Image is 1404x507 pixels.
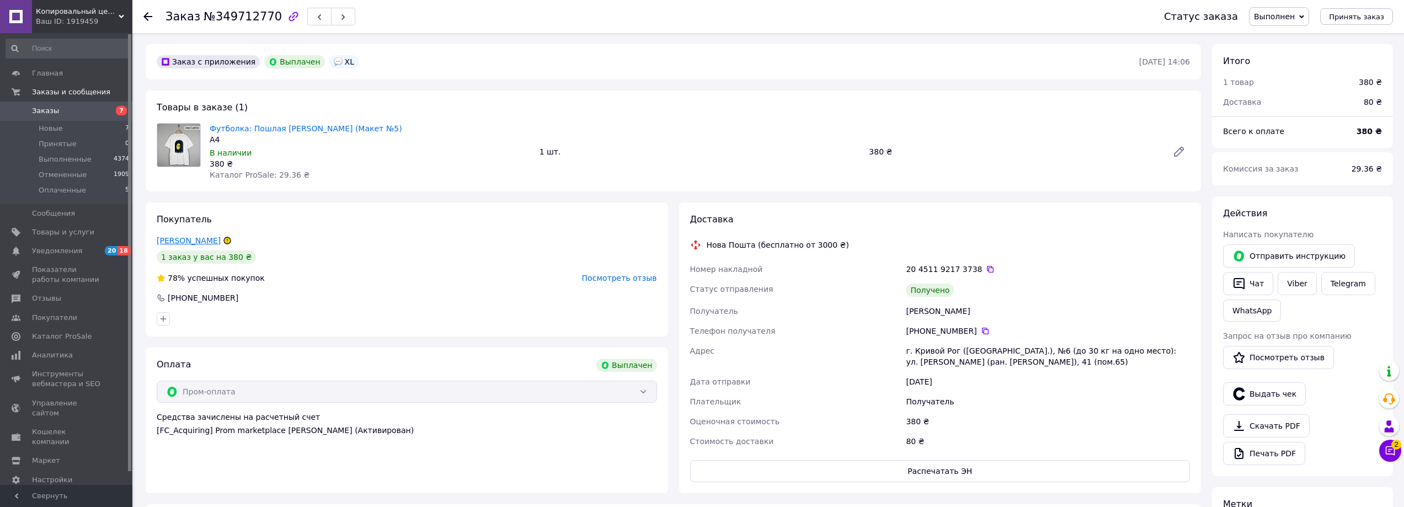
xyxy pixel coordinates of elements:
[1321,272,1375,295] a: Telegram
[32,313,77,323] span: Покупатели
[1352,164,1382,173] span: 29.36 ₴
[157,214,212,225] span: Покупатель
[39,124,63,134] span: Новые
[1223,346,1334,369] a: Посмотреть отзыв
[32,209,75,218] span: Сообщения
[210,134,531,145] div: А4
[114,170,129,180] span: 1909
[32,456,60,466] span: Маркет
[105,246,118,255] span: 20
[690,397,741,406] span: Плательщик
[904,372,1192,392] div: [DATE]
[168,274,185,282] span: 78%
[596,359,656,372] div: Выплачен
[1223,56,1250,66] span: Итого
[535,144,865,159] div: 1 шт.
[157,102,248,113] span: Товары в заказе (1)
[1223,332,1352,340] span: Запрос на отзыв про компанию
[1139,57,1190,66] time: [DATE] 14:06
[1223,382,1306,405] button: Выдать чек
[1379,440,1401,462] button: Чат с покупателем2
[1320,8,1393,25] button: Принять заказ
[1223,208,1267,218] span: Действия
[32,350,73,360] span: Аналитика
[690,265,763,274] span: Номер накладной
[904,341,1192,372] div: г. Кривой Рог ([GEOGRAPHIC_DATA].), №6 (до 30 кг на одно место): ул. [PERSON_NAME] (ран. [PERSON_...
[36,7,119,17] span: Копировальный центр "Copy-print"
[1223,230,1314,239] span: Написать покупателю
[157,412,657,436] div: Средства зачислены на расчетный счет
[125,185,129,195] span: 5
[690,346,714,355] span: Адрес
[582,274,657,282] span: Посмотреть отзыв
[39,170,87,180] span: Отмененные
[6,39,130,58] input: Поиск
[32,293,61,303] span: Отзывы
[690,214,734,225] span: Доставка
[39,154,92,164] span: Выполненные
[329,55,359,68] div: XL
[1223,442,1305,465] a: Печать PDF
[118,246,130,255] span: 18
[690,285,773,293] span: Статус отправления
[210,170,309,179] span: Каталог ProSale: 29.36 ₴
[116,106,127,115] span: 7
[690,437,774,446] span: Стоимость доставки
[1329,13,1384,21] span: Принять заказ
[864,144,1163,159] div: 380 ₴
[36,17,132,26] div: Ваш ID: 1919459
[1223,127,1284,136] span: Всего к оплате
[1223,414,1310,437] a: Скачать PDF
[690,327,776,335] span: Телефон получателя
[210,158,531,169] div: 380 ₴
[1223,164,1299,173] span: Комиссия за заказ
[906,284,954,297] div: Получено
[157,124,200,167] img: Футболка: Пошлая Молли (Макет №5)
[1223,244,1355,268] button: Отправить инструкцию
[157,236,221,245] a: [PERSON_NAME]
[32,475,72,485] span: Настройки
[690,460,1191,482] button: Распечатать ЭН
[166,10,200,23] span: Заказ
[32,369,102,389] span: Инструменты вебмастера и SEO
[1223,98,1261,106] span: Доставка
[334,57,343,66] img: :speech_balloon:
[167,292,239,303] div: [PHONE_NUMBER]
[1391,440,1401,450] span: 2
[1164,11,1238,22] div: Статус заказа
[690,307,738,316] span: Получатель
[32,106,59,116] span: Заказы
[1223,272,1273,295] button: Чат
[906,264,1190,275] div: 20 4511 9217 3738
[143,11,152,22] div: Вернуться назад
[32,68,63,78] span: Главная
[264,55,324,68] div: Выплачен
[157,359,191,370] span: Оплата
[1357,127,1382,136] b: 380 ₴
[39,185,86,195] span: Оплаченные
[906,325,1190,337] div: [PHONE_NUMBER]
[157,55,260,68] div: Заказ с приложения
[32,332,92,341] span: Каталог ProSale
[904,431,1192,451] div: 80 ₴
[32,227,94,237] span: Товары и услуги
[125,139,129,149] span: 0
[1223,78,1254,87] span: 1 товар
[32,427,102,447] span: Кошелек компании
[157,273,265,284] div: успешных покупок
[157,250,256,264] div: 1 заказ у вас на 380 ₴
[210,124,402,133] a: Футболка: Пошлая [PERSON_NAME] (Макет №5)
[32,265,102,285] span: Показатели работы компании
[904,412,1192,431] div: 380 ₴
[690,377,751,386] span: Дата отправки
[1254,12,1295,21] span: Выполнен
[210,148,252,157] span: В наличии
[125,124,129,134] span: 7
[204,10,282,23] span: №349712770
[1357,90,1389,114] div: 80 ₴
[704,239,852,250] div: Нова Пошта (бесплатно от 3000 ₴)
[32,398,102,418] span: Управление сайтом
[1278,272,1316,295] a: Viber
[114,154,129,164] span: 4374
[157,425,657,436] div: [FC_Acquiring] Prom marketplace [PERSON_NAME] (Активирован)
